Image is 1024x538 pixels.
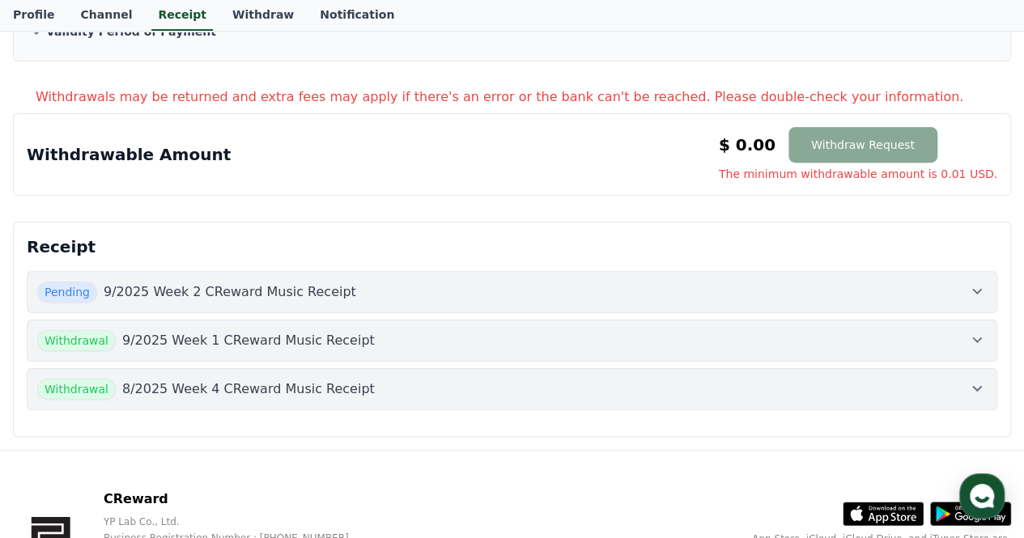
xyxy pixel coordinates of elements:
[788,127,937,163] button: Withdraw Request
[719,133,775,156] p: $ 0.00
[209,404,311,444] a: Settings
[46,23,216,40] p: Validity Period of Payment
[36,87,1011,107] p: Withdrawals may be returned and extra fees may apply if there's an error or the bank can't be rea...
[27,368,997,410] button: Withdrawal 8/2025 Week 4 CReward Music Receipt
[107,404,209,444] a: Messages
[134,429,182,442] span: Messages
[27,271,997,313] button: Pending 9/2025 Week 2 CReward Music Receipt
[719,166,997,182] span: The minimum withdrawable amount is 0.01 USD.
[240,428,279,441] span: Settings
[27,320,997,362] button: Withdrawal 9/2025 Week 1 CReward Music Receipt
[104,489,375,509] p: CReward
[104,282,356,302] p: 9/2025 Week 2 CReward Music Receipt
[37,330,116,351] span: Withdrawal
[122,379,375,399] p: 8/2025 Week 4 CReward Music Receipt
[37,379,116,400] span: Withdrawal
[27,235,997,258] p: Receipt
[27,143,231,166] p: Withdrawable Amount
[41,428,70,441] span: Home
[5,404,107,444] a: Home
[37,282,97,303] span: Pending
[104,515,375,528] p: YP Lab Co., Ltd.
[122,331,375,350] p: 9/2025 Week 1 CReward Music Receipt
[27,15,997,48] button: Validity Period of Payment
